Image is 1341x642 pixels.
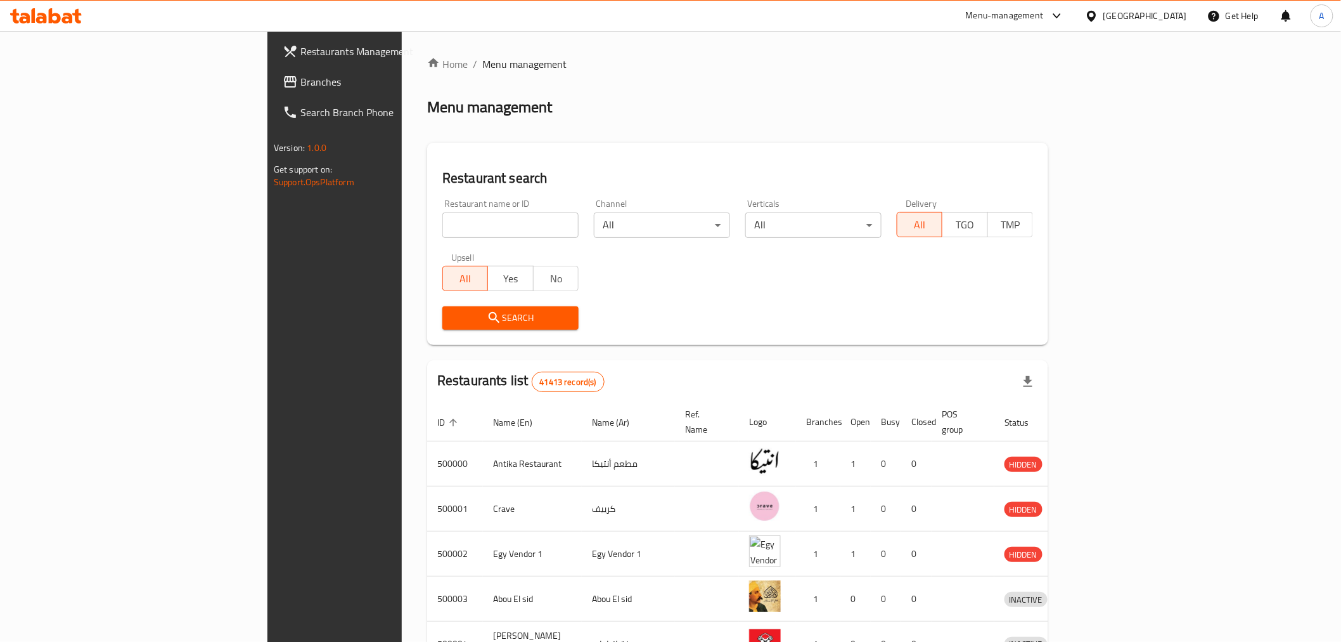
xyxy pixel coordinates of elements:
span: Branches [300,74,481,89]
button: No [533,266,579,291]
img: Antika Restaurant [749,445,781,477]
span: Restaurants Management [300,44,481,59]
td: 0 [901,442,932,487]
button: Search [442,306,579,330]
h2: Restaurant search [442,169,1033,188]
span: ID [437,415,461,430]
td: 1 [840,487,871,532]
td: 1 [796,487,840,532]
td: Egy Vendor 1 [582,532,675,577]
span: Search Branch Phone [300,105,481,120]
td: 1 [840,442,871,487]
td: 0 [871,487,901,532]
td: Abou El sid [582,577,675,622]
div: HIDDEN [1004,502,1043,517]
div: All [745,213,882,238]
img: Abou El sid [749,580,781,612]
div: Total records count [532,372,605,392]
img: Egy Vendor 1 [749,535,781,567]
th: Branches [796,403,840,442]
nav: breadcrumb [427,56,1048,72]
div: Menu-management [966,8,1044,23]
th: Logo [739,403,796,442]
th: Open [840,403,871,442]
span: Yes [493,270,528,288]
td: كرييف [582,487,675,532]
button: All [897,212,942,237]
span: HIDDEN [1004,502,1043,517]
span: TGO [947,216,982,234]
span: 1.0.0 [307,140,326,156]
td: 1 [796,442,840,487]
img: Crave [749,490,781,522]
div: INACTIVE [1004,592,1048,607]
span: Name (Ar) [592,415,646,430]
span: INACTIVE [1004,593,1048,607]
td: 1 [796,532,840,577]
td: Crave [483,487,582,532]
a: Support.OpsPlatform [274,174,354,190]
td: Abou El sid [483,577,582,622]
td: مطعم أنتيكا [582,442,675,487]
input: Search for restaurant name or ID.. [442,213,579,238]
span: Version: [274,140,305,156]
td: 0 [871,577,901,622]
td: 0 [901,577,932,622]
label: Delivery [906,199,937,208]
span: Menu management [482,56,567,72]
div: [GEOGRAPHIC_DATA] [1103,9,1187,23]
span: POS group [942,407,979,437]
span: All [448,270,483,288]
label: Upsell [451,253,475,262]
td: 0 [901,532,932,577]
span: No [539,270,574,288]
span: Status [1004,415,1046,430]
button: TMP [987,212,1033,237]
div: HIDDEN [1004,457,1043,472]
div: Export file [1013,367,1043,397]
span: HIDDEN [1004,457,1043,472]
span: HIDDEN [1004,547,1043,562]
span: Search [452,310,568,326]
td: 0 [901,487,932,532]
button: TGO [942,212,987,237]
td: 0 [871,442,901,487]
h2: Restaurants list [437,371,605,392]
td: 0 [871,532,901,577]
span: Name (En) [493,415,549,430]
span: Ref. Name [685,407,724,437]
span: TMP [993,216,1028,234]
th: Closed [901,403,932,442]
td: 0 [840,577,871,622]
a: Restaurants Management [273,36,491,67]
td: Egy Vendor 1 [483,532,582,577]
td: 1 [840,532,871,577]
a: Search Branch Phone [273,97,491,128]
button: All [442,266,488,291]
th: Busy [871,403,901,442]
a: Branches [273,67,491,97]
div: HIDDEN [1004,547,1043,562]
span: A [1319,9,1325,23]
td: Antika Restaurant [483,442,582,487]
span: Get support on: [274,161,332,178]
td: 1 [796,577,840,622]
span: 41413 record(s) [532,376,604,388]
button: Yes [487,266,533,291]
div: All [594,213,730,238]
span: All [902,216,937,234]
